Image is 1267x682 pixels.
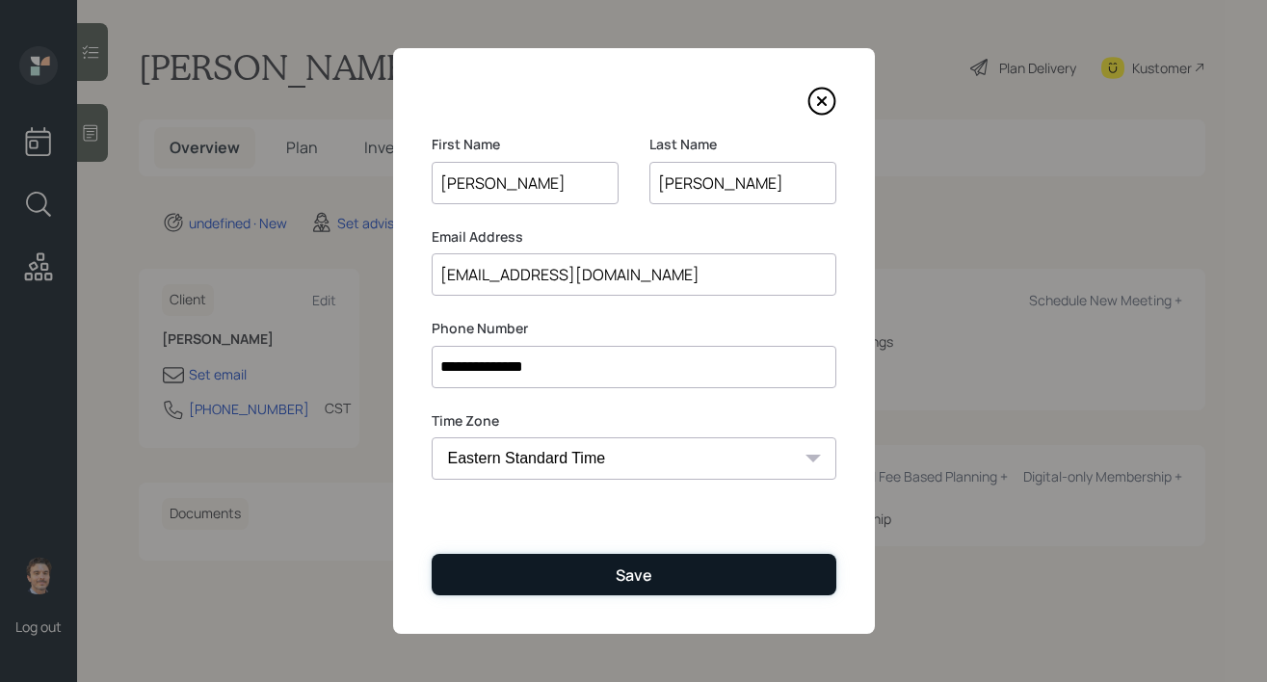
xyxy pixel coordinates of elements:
label: Email Address [432,227,836,247]
label: First Name [432,135,619,154]
label: Last Name [649,135,836,154]
button: Save [432,554,836,595]
label: Time Zone [432,411,836,431]
div: Save [616,564,652,586]
label: Phone Number [432,319,836,338]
